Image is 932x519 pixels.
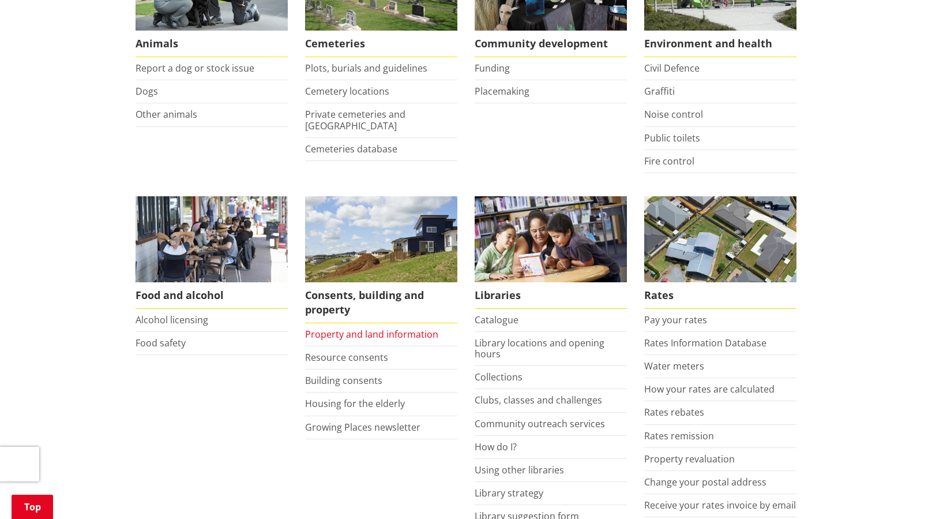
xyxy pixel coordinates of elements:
span: Rates [644,282,796,309]
a: Civil Defence [644,62,700,74]
a: Food and Alcohol in the Waikato Food and alcohol [136,196,288,309]
iframe: Messenger Launcher [879,471,920,512]
a: Top [12,495,53,519]
img: Food and Alcohol in the Waikato [136,196,288,282]
a: Report a dog or stock issue [136,62,254,74]
span: Food and alcohol [136,282,288,309]
a: Growing Places newsletter [305,421,420,434]
a: Change your postal address [644,476,766,488]
a: Pay your rates online Rates [644,196,796,309]
span: Cemeteries [305,31,457,57]
span: Animals [136,31,288,57]
a: Catalogue [475,313,518,326]
a: Library strategy [475,487,543,499]
a: Food safety [136,337,186,349]
a: Cemetery locations [305,85,389,98]
a: Private cemeteries and [GEOGRAPHIC_DATA] [305,108,405,132]
a: Library locations and opening hours [475,337,604,360]
a: Collections [475,371,523,383]
a: Dogs [136,85,158,98]
a: How your rates are calculated [644,383,775,395]
a: Clubs, classes and challenges [475,394,602,406]
a: Community outreach services [475,417,605,430]
a: Resource consents [305,351,388,364]
a: Using other libraries [475,464,564,476]
span: Consents, building and property [305,282,457,323]
a: Library membership is free to everyone who lives in the Waikato district. Libraries [475,196,627,309]
a: Property and land information [305,328,438,341]
img: Land and property thumbnail [305,196,457,282]
a: Building consents [305,374,382,387]
a: Plots, burials and guidelines [305,62,427,74]
a: Fire control [644,155,694,167]
img: Rates-thumbnail [644,196,796,282]
a: Rates remission [644,430,714,442]
a: Alcohol licensing [136,313,208,326]
a: Rates Information Database [644,337,766,349]
a: Graffiti [644,85,675,98]
a: Property revaluation [644,453,735,465]
a: Other animals [136,108,197,121]
a: Public toilets [644,132,700,144]
a: How do I? [475,440,517,453]
a: Pay your rates [644,313,707,326]
a: Funding [475,62,510,74]
span: Environment and health [644,31,796,57]
a: Placemaking [475,85,529,98]
a: Water meters [644,360,704,372]
a: New Pokeno housing development Consents, building and property [305,196,457,323]
a: Receive your rates invoice by email [644,499,796,511]
a: Housing for the elderly [305,397,405,410]
a: Cemeteries database [305,143,397,155]
a: Noise control [644,108,703,121]
span: Libraries [475,282,627,309]
span: Community development [475,31,627,57]
a: Rates rebates [644,406,704,419]
img: Waikato District Council libraries [475,196,627,282]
